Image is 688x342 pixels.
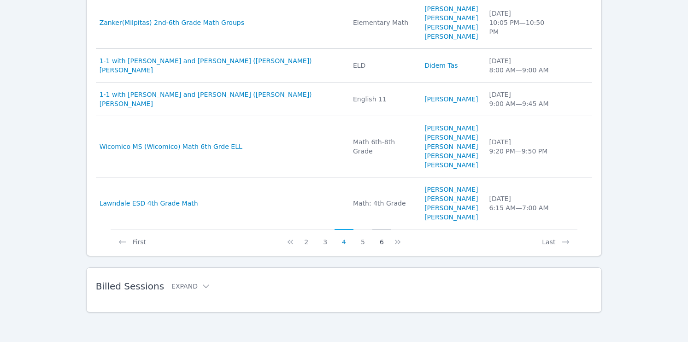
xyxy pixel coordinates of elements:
[297,229,316,247] button: 2
[111,229,153,247] button: First
[96,177,593,229] tr: Lawndale ESD 4th Grade MathMath: 4th Grade[PERSON_NAME][PERSON_NAME][PERSON_NAME][PERSON_NAME][DA...
[424,160,478,170] a: [PERSON_NAME]
[489,137,552,156] div: [DATE] 9:20 PM — 9:50 PM
[316,229,335,247] button: 3
[489,194,552,212] div: [DATE] 6:15 AM — 7:00 AM
[424,185,478,194] a: [PERSON_NAME]
[100,56,342,75] a: 1-1 with [PERSON_NAME] and [PERSON_NAME] ([PERSON_NAME]) [PERSON_NAME]
[100,18,244,27] a: Zanker(Milpitas) 2nd-6th Grade Math Groups
[171,282,211,291] button: Expand
[100,142,242,151] a: Wicomico MS (Wicomico) Math 6th Grde ELL
[424,203,478,212] a: [PERSON_NAME]
[424,212,478,222] a: [PERSON_NAME]
[535,229,577,247] button: Last
[353,61,413,70] div: ELD
[424,133,478,142] a: [PERSON_NAME]
[424,194,478,203] a: [PERSON_NAME]
[353,137,413,156] div: Math 6th-8th Grade
[424,32,478,41] a: [PERSON_NAME]
[424,23,478,32] a: [PERSON_NAME]
[424,61,458,70] a: Didem Tas
[424,94,478,104] a: [PERSON_NAME]
[424,13,478,23] a: [PERSON_NAME]
[424,4,478,13] a: [PERSON_NAME]
[96,281,164,292] span: Billed Sessions
[489,90,552,108] div: [DATE] 9:00 AM — 9:45 AM
[96,116,593,177] tr: Wicomico MS (Wicomico) Math 6th Grde ELLMath 6th-8th Grade[PERSON_NAME][PERSON_NAME][PERSON_NAME]...
[424,124,478,133] a: [PERSON_NAME]
[424,142,478,151] a: [PERSON_NAME]
[100,199,198,208] a: Lawndale ESD 4th Grade Math
[96,49,593,83] tr: 1-1 with [PERSON_NAME] and [PERSON_NAME] ([PERSON_NAME]) [PERSON_NAME]ELDDidem Tas[DATE]8:00 AM—9...
[353,229,372,247] button: 5
[100,90,342,108] a: 1-1 with [PERSON_NAME] and [PERSON_NAME] ([PERSON_NAME]) [PERSON_NAME]
[353,199,413,208] div: Math: 4th Grade
[96,83,593,116] tr: 1-1 with [PERSON_NAME] and [PERSON_NAME] ([PERSON_NAME]) [PERSON_NAME]English 11[PERSON_NAME][DAT...
[489,56,552,75] div: [DATE] 8:00 AM — 9:00 AM
[489,9,552,36] div: [DATE] 10:05 PM — 10:50 PM
[424,151,478,160] a: [PERSON_NAME]
[372,229,391,247] button: 6
[335,229,353,247] button: 4
[353,94,413,104] div: English 11
[353,18,413,27] div: Elementary Math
